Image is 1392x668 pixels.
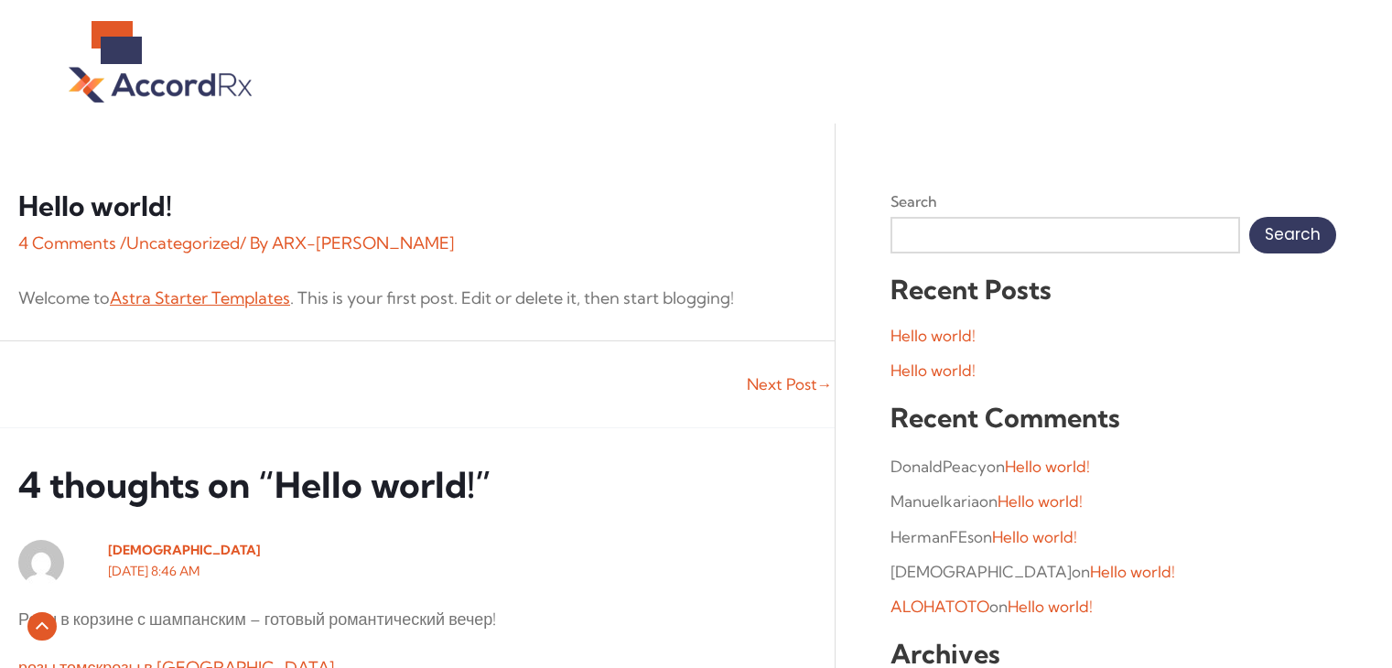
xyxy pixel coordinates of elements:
span: HermanFEs [890,527,974,546]
p: Welcome to . This is your first post. Edit or delete it, then start blogging! [18,288,816,308]
label: Search [890,192,937,210]
footer: on [890,525,1336,549]
h1: Hello world! [18,189,816,222]
span: → [817,374,833,393]
a: Hello world! [992,527,1077,546]
a: Hello world! [890,361,976,380]
a: Hello world! [1005,457,1090,476]
h3: 4 thoughts on “Hello world!” [18,428,816,507]
a: ARX-[PERSON_NAME] [272,232,455,253]
footer: on [890,595,1336,619]
h2: Recent Comments [890,402,1336,434]
p: Розы в корзине с шампанским – готовый романтический вечер! [18,609,816,630]
a: [DATE] 8:46 am [108,563,200,579]
footer: on [890,455,1336,479]
a: Hello world! [1090,562,1175,581]
a: 4 Comments [18,232,116,253]
a: Next Post [747,376,833,392]
footer: on [890,490,1336,513]
div: / / By [18,232,816,255]
a: Uncategorized [126,232,240,253]
span: Manuelkaria [890,491,979,511]
a: Hello world! [890,326,976,345]
a: Hello world! [998,491,1083,511]
h2: Recent Posts [890,274,1336,306]
footer: on [890,560,1336,584]
a: Hello world! [1008,597,1093,616]
button: Search [1249,217,1336,254]
b: [DEMOGRAPHIC_DATA] [108,542,261,558]
span: [DEMOGRAPHIC_DATA] [890,562,1072,581]
a: ALOHATOTO [890,597,989,616]
a: Astra Starter Templates [110,287,290,308]
span: DonaldPeacy [890,457,987,476]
